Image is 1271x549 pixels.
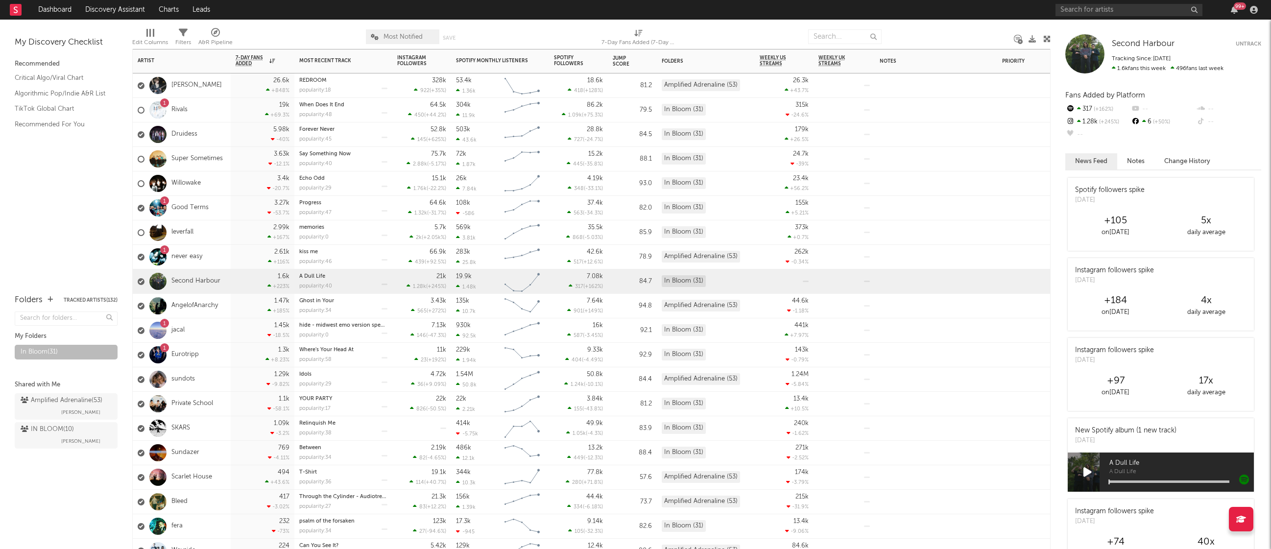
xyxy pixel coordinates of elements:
[171,498,188,506] a: Bleed
[662,79,740,91] div: Amplified Adrenaline (53)
[61,406,100,418] span: [PERSON_NAME]
[299,225,324,230] a: memories
[198,37,233,48] div: A&R Pipeline
[428,186,445,191] span: -22.2 %
[613,251,652,263] div: 78.9
[500,245,544,269] svg: Chart title
[575,284,583,289] span: 317
[456,77,472,84] div: 53.4k
[1065,116,1130,128] div: 1.28k
[786,259,809,265] div: -0.34 %
[456,151,466,157] div: 72k
[601,37,675,48] div: 7-Day Fans Added (7-Day Fans Added)
[138,58,211,64] div: Artist
[500,98,544,122] svg: Chart title
[299,298,387,304] div: Ghost in Your
[1065,92,1145,99] span: Fans Added by Platform
[417,137,426,143] span: 145
[585,88,601,94] span: +128 %
[299,308,332,313] div: popularity: 34
[500,269,544,294] svg: Chart title
[585,284,601,289] span: +162 %
[299,186,332,191] div: popularity: 29
[299,200,321,206] a: Progress
[274,200,289,206] div: 3.27k
[15,58,118,70] div: Recommended
[299,102,387,108] div: When Does It End
[411,136,446,143] div: ( )
[274,249,289,255] div: 2.61k
[785,185,809,191] div: +56.2 %
[299,372,312,377] a: Idols
[456,186,477,192] div: 7.84k
[1151,119,1170,125] span: +50 %
[568,136,603,143] div: ( )
[278,273,289,280] div: 1.6k
[384,34,423,40] span: Most Notified
[786,210,809,216] div: +5.21 %
[414,113,424,118] span: 450
[299,347,354,353] a: Where's Your Head At
[299,127,387,132] div: Forever Never
[1055,4,1202,16] input: Search for artists
[456,224,471,231] div: 569k
[15,103,108,114] a: TikTok Global Chart
[786,112,809,118] div: -24.6 %
[15,72,108,83] a: Critical Algo/Viral Chart
[171,326,185,334] a: jacal
[268,259,289,265] div: +116 %
[568,113,582,118] span: 1.09k
[574,137,583,143] span: 727
[1117,153,1154,169] button: Notes
[566,234,603,240] div: ( )
[428,309,445,314] span: +272 %
[1112,39,1175,49] a: Second Harbour
[793,77,809,84] div: 26.3k
[299,274,325,279] a: A Dull Life
[795,224,809,231] div: 373k
[574,260,582,265] span: 517
[171,228,193,237] a: leverfall
[588,151,603,157] div: 15.2k
[587,249,603,255] div: 42.6k
[132,37,168,48] div: Edit Columns
[15,422,118,449] a: IN BLOOM(10)[PERSON_NAME]
[171,449,199,457] a: Sundazer
[299,470,317,475] a: T-Shirt
[407,283,446,289] div: ( )
[171,130,197,139] a: Druidess
[1161,295,1251,307] div: 4 x
[573,162,583,167] span: 445
[432,77,446,84] div: 328k
[601,24,675,53] div: 7-Day Fans Added (7-Day Fans Added)
[415,260,425,265] span: 439
[793,175,809,182] div: 23.4k
[613,227,652,239] div: 85.9
[456,249,470,255] div: 283k
[299,421,336,426] a: Relinquish Me
[583,113,601,118] span: +75.3 %
[408,112,446,118] div: ( )
[407,161,446,167] div: ( )
[613,104,652,116] div: 79.5
[456,308,476,314] div: 10.7k
[760,55,794,67] span: Weekly US Streams
[171,277,220,286] a: Second Harbour
[430,102,446,108] div: 64.5k
[662,58,735,64] div: Folders
[434,224,446,231] div: 5.7k
[428,284,445,289] span: +245 %
[299,112,332,118] div: popularity: 48
[1130,116,1196,128] div: 6
[267,185,289,191] div: -20.7 %
[568,87,603,94] div: ( )
[818,55,855,67] span: Weekly UK Streams
[423,235,445,240] span: +2.05k %
[429,162,445,167] span: -5.17 %
[274,298,289,304] div: 1.47k
[299,249,318,255] a: kiss me
[15,311,118,326] input: Search for folders...
[299,176,387,181] div: Echo Odd
[171,253,202,261] a: never easy
[500,196,544,220] svg: Chart title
